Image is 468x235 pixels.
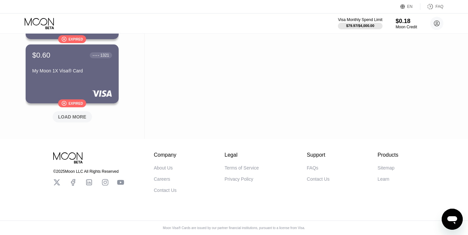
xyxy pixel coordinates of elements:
div: LOAD MORE [58,114,86,120]
div:  [61,37,67,42]
div: Contact Us [307,176,330,182]
div: Expired [69,102,83,105]
div: Visa Monthly Spend Limit$79.97/$4,000.00 [338,17,382,29]
div: Visa Monthly Spend Limit [338,17,382,22]
div: FAQs [307,165,318,170]
div: LOAD MORE [48,109,97,122]
div: $0.60 [32,51,50,60]
div:  [61,101,67,106]
div: $0.18 [396,18,417,25]
div: My Moon 1X Visa® Card [32,68,112,73]
div: Learn [378,176,389,182]
div: Support [307,152,330,158]
div: 1321 [100,53,109,58]
div: EN [407,4,413,9]
div: Sitemap [378,165,394,170]
div: Contact Us [154,188,176,193]
div: About Us [154,165,173,170]
div: FAQ [435,4,443,9]
div: Privacy Policy [224,176,253,182]
div: Legal [224,152,259,158]
div: $0.60● ● ● ●1321My Moon 1X Visa® CardExpired [26,44,119,103]
div: Moon Credit [396,25,417,29]
div: Careers [154,176,170,182]
iframe: Button to launch messaging window [442,209,463,230]
div: Terms of Service [224,165,259,170]
div: $79.97 / $4,000.00 [346,24,374,28]
div: Moon Visa® Cards are issued by our partner financial institutions, pursuant to a license from Visa. [158,226,311,230]
div: $0.18Moon Credit [396,18,417,29]
div: Products [378,152,398,158]
div: Company [154,152,176,158]
div: © 2025 Moon LLC All Rights Reserved [53,169,124,174]
div: FAQ [420,3,443,10]
div: EN [400,3,420,10]
div: Expired [69,38,83,41]
div: ● ● ● ● [93,54,99,56]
